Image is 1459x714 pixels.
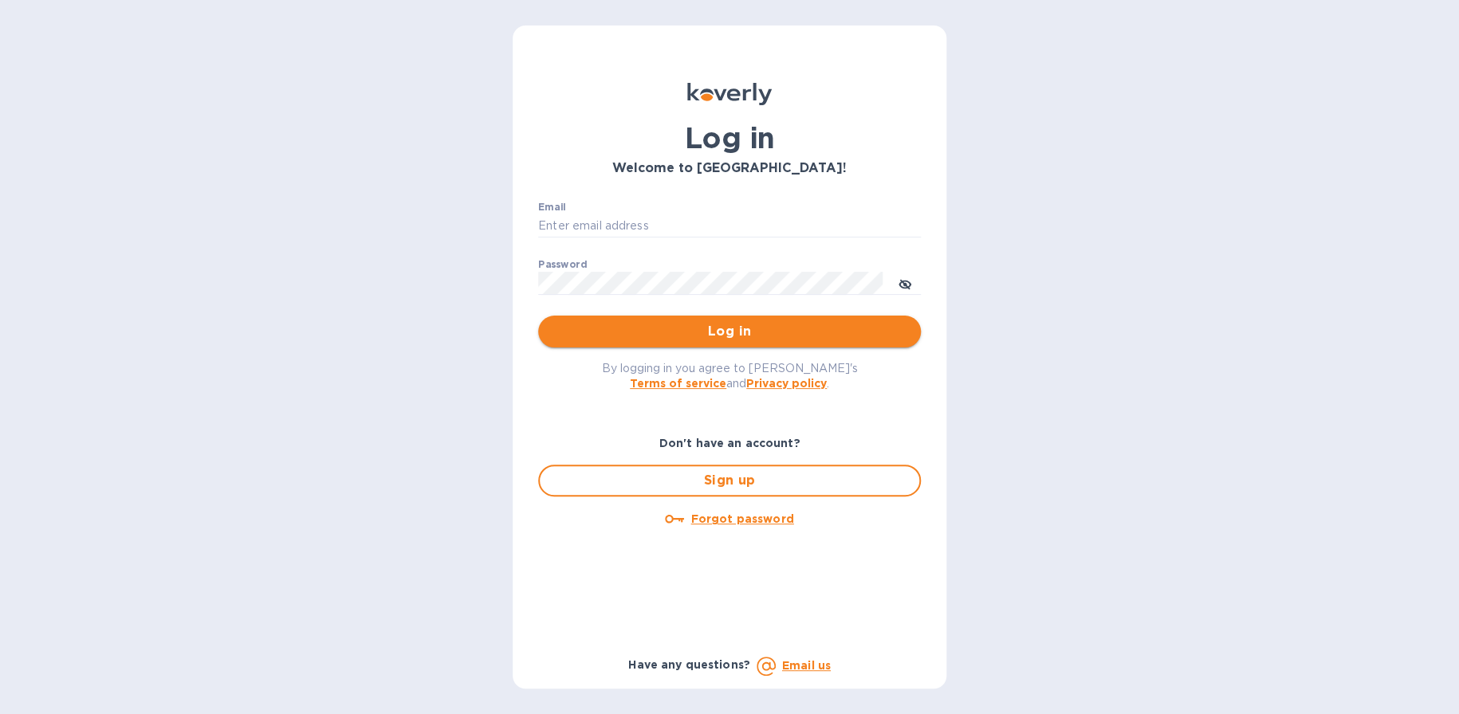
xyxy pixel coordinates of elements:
img: Koverly [687,83,772,105]
a: Privacy policy [746,377,827,390]
label: Password [538,260,587,269]
h3: Welcome to [GEOGRAPHIC_DATA]! [538,161,921,176]
a: Terms of service [630,377,726,390]
button: toggle password visibility [889,267,921,299]
u: Forgot password [690,512,793,525]
b: Have any questions? [628,658,750,671]
span: Sign up [553,471,906,490]
b: Don't have an account? [659,437,800,449]
label: Email [538,202,566,212]
a: Email us [782,659,831,672]
button: Sign up [538,465,921,496]
span: By logging in you agree to [PERSON_NAME]'s and . [602,362,858,390]
span: Log in [551,322,908,341]
button: Log in [538,316,921,347]
input: Enter email address [538,214,921,238]
h1: Log in [538,121,921,155]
